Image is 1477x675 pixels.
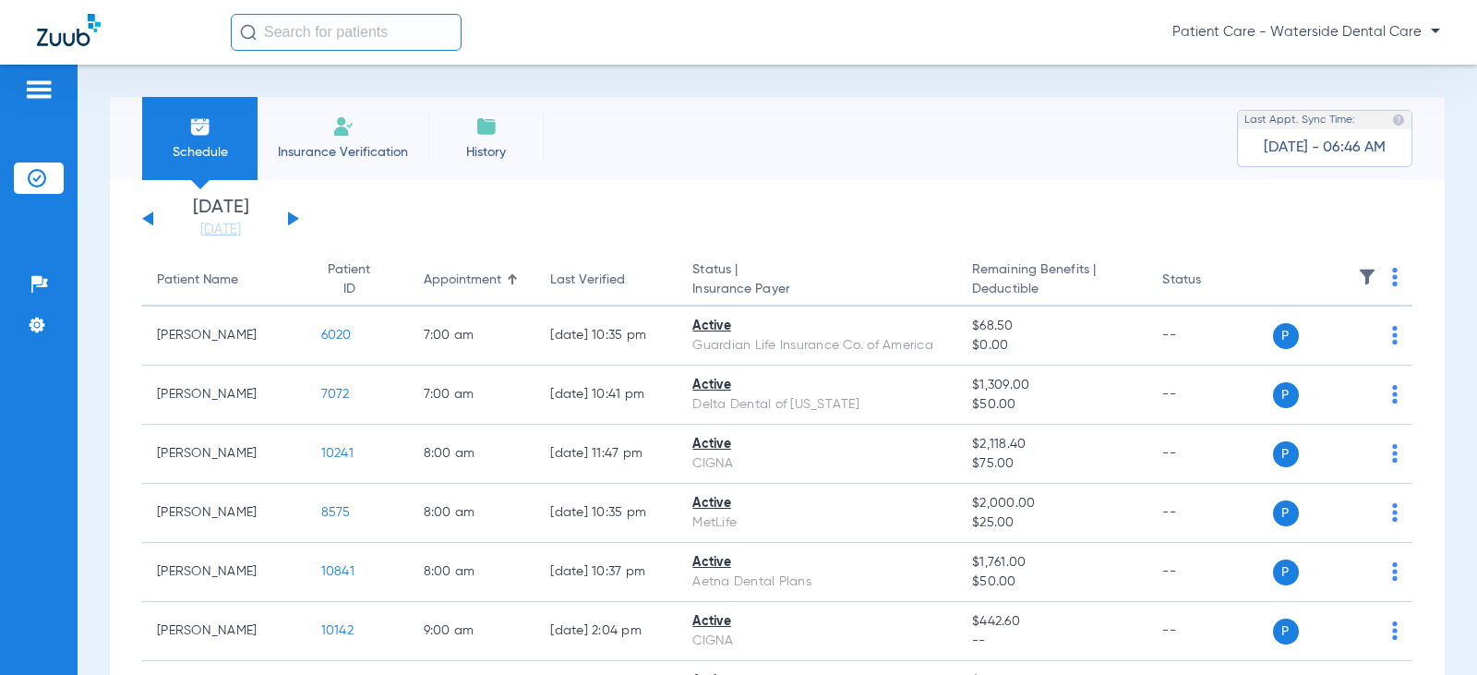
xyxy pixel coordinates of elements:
img: group-dot-blue.svg [1392,444,1398,463]
span: Deductible [972,280,1133,299]
div: Delta Dental of [US_STATE] [692,395,943,415]
td: [PERSON_NAME] [142,543,306,602]
img: group-dot-blue.svg [1392,562,1398,581]
div: Active [692,317,943,336]
img: group-dot-blue.svg [1392,621,1398,640]
td: 8:00 AM [409,543,536,602]
input: Search for patients [231,14,462,51]
td: -- [1147,307,1272,366]
td: [PERSON_NAME] [142,602,306,661]
span: P [1273,619,1299,645]
td: -- [1147,366,1272,425]
img: group-dot-blue.svg [1392,326,1398,344]
span: 7072 [321,388,350,401]
td: [DATE] 10:37 PM [535,543,678,602]
td: [DATE] 10:35 PM [535,484,678,543]
td: [DATE] 10:35 PM [535,307,678,366]
img: group-dot-blue.svg [1392,503,1398,522]
td: 8:00 AM [409,425,536,484]
span: 10841 [321,565,354,578]
img: hamburger-icon [24,78,54,101]
th: Remaining Benefits | [957,255,1147,307]
span: $75.00 [972,454,1133,474]
td: [PERSON_NAME] [142,484,306,543]
td: -- [1147,543,1272,602]
span: 8575 [321,506,351,519]
div: Active [692,612,943,632]
span: $442.60 [972,612,1133,632]
div: Guardian Life Insurance Co. of America [692,336,943,356]
img: filter.svg [1358,268,1376,286]
div: Active [692,435,943,454]
div: Last Verified [550,271,625,290]
td: [DATE] 2:04 PM [535,602,678,661]
span: -- [972,632,1133,651]
td: -- [1147,425,1272,484]
span: 6020 [321,329,352,342]
td: -- [1147,602,1272,661]
span: 10241 [321,447,354,460]
div: Active [692,376,943,395]
span: Patient Care - Waterside Dental Care [1172,23,1440,42]
td: 7:00 AM [409,307,536,366]
img: last sync help info [1392,114,1405,127]
div: Last Verified [550,271,663,290]
span: $2,000.00 [972,494,1133,513]
span: P [1273,560,1299,585]
div: Active [692,494,943,513]
span: 10142 [321,624,354,637]
td: -- [1147,484,1272,543]
td: [DATE] 10:41 PM [535,366,678,425]
img: Search Icon [240,24,257,41]
span: $68.50 [972,317,1133,336]
img: Zuub Logo [37,14,101,46]
th: Status | [678,255,957,307]
div: Appointment [424,271,522,290]
div: CIGNA [692,632,943,651]
th: Status [1147,255,1272,307]
span: $1,761.00 [972,553,1133,573]
div: Appointment [424,271,501,290]
img: group-dot-blue.svg [1392,268,1398,286]
span: Schedule [156,143,244,162]
span: $50.00 [972,573,1133,592]
img: group-dot-blue.svg [1392,385,1398,404]
span: Insurance Verification [271,143,414,162]
div: Patient Name [157,271,238,290]
span: Insurance Payer [692,280,943,299]
span: $25.00 [972,513,1133,533]
img: Schedule [189,115,211,138]
td: 7:00 AM [409,366,536,425]
div: Active [692,553,943,573]
li: [DATE] [165,199,276,239]
span: $0.00 [972,336,1133,356]
td: [DATE] 11:47 PM [535,425,678,484]
td: [PERSON_NAME] [142,425,306,484]
td: 9:00 AM [409,602,536,661]
img: History [475,115,498,138]
span: $1,309.00 [972,376,1133,395]
td: [PERSON_NAME] [142,366,306,425]
span: [DATE] - 06:46 AM [1264,139,1386,157]
span: $2,118.40 [972,435,1133,454]
div: CIGNA [692,454,943,474]
td: 8:00 AM [409,484,536,543]
span: P [1273,382,1299,408]
span: P [1273,500,1299,526]
span: $50.00 [972,395,1133,415]
span: Last Appt. Sync Time: [1244,111,1355,129]
a: [DATE] [165,221,276,239]
div: MetLife [692,513,943,533]
span: P [1273,441,1299,467]
span: History [442,143,530,162]
div: Patient ID [321,260,394,299]
div: Patient Name [157,271,292,290]
div: Aetna Dental Plans [692,573,943,592]
span: P [1273,323,1299,349]
td: [PERSON_NAME] [142,307,306,366]
img: Manual Insurance Verification [332,115,354,138]
div: Patient ID [321,260,378,299]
